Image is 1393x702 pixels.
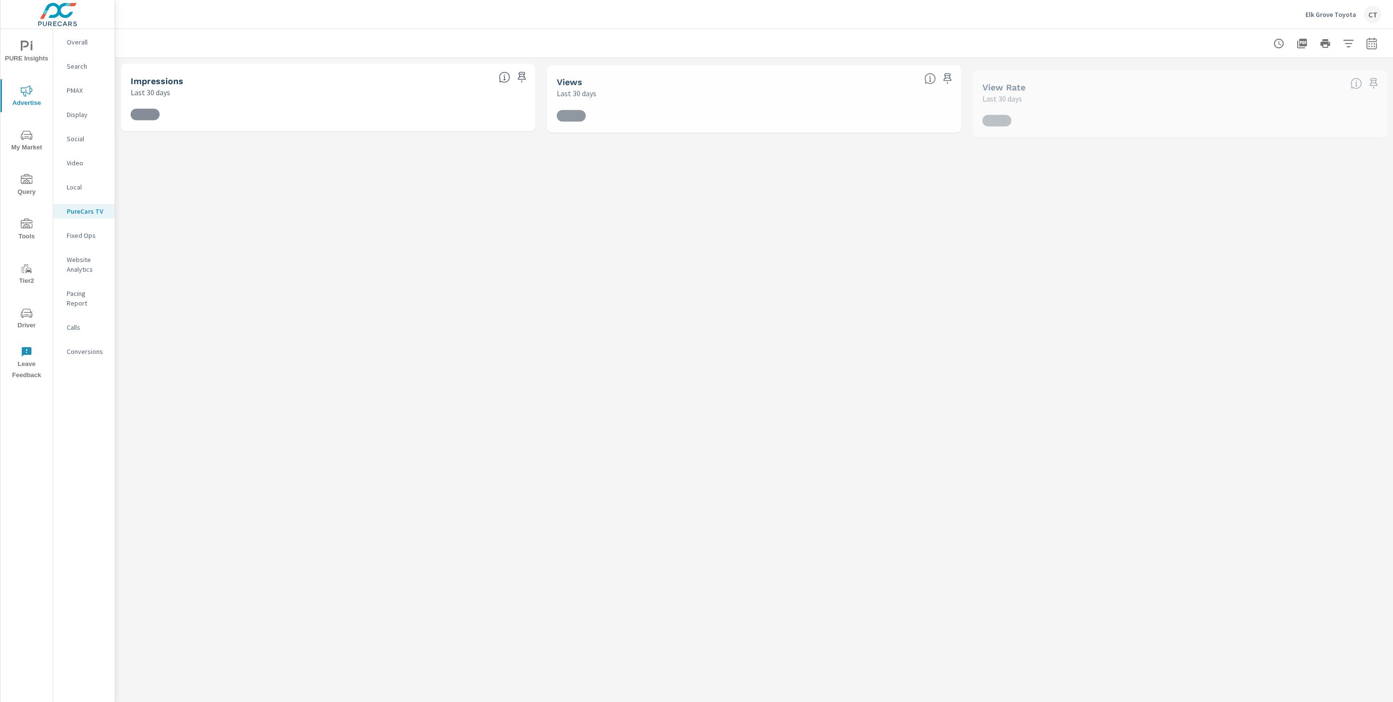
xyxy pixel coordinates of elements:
button: Print Report [1316,34,1335,53]
span: Leave Feedback [3,346,50,381]
button: Select Date Range [1362,34,1381,53]
div: Pacing Report [53,286,115,310]
div: PureCars TV [53,204,115,219]
h5: Impressions [131,76,183,86]
span: Number of times your connected TV ad was viewed completely by a user. [Source: This data is provi... [924,73,936,84]
div: CT [1364,6,1381,23]
button: "Export Report to PDF" [1292,34,1312,53]
div: Calls [53,320,115,335]
span: PURE Insights [3,41,50,64]
div: Website Analytics [53,252,115,277]
span: Percentage of Impressions where the ad was viewed completely. “Impressions” divided by “Views”. [... [1350,78,1362,89]
span: Tier2 [3,263,50,287]
span: Tools [3,219,50,242]
p: Conversions [67,347,107,356]
p: Overall [67,37,107,47]
span: Number of times your connected TV ad was presented to a user. [Source: This data is provided by t... [499,72,510,83]
div: PMAX [53,83,115,98]
p: PureCars TV [67,206,107,216]
p: Pacing Report [67,289,107,308]
p: Last 30 days [131,87,170,98]
div: nav menu [0,29,53,385]
p: Website Analytics [67,255,107,274]
h5: View Rate [982,82,1025,92]
span: Save this to your personalized report [1366,76,1381,91]
p: PMAX [67,86,107,95]
span: Query [3,174,50,198]
div: Search [53,59,115,73]
p: Last 30 days [557,88,596,99]
span: Save this to your personalized report [514,70,530,85]
div: Overall [53,35,115,49]
div: Fixed Ops [53,228,115,243]
p: Local [67,182,107,192]
p: Elk Grove Toyota [1305,10,1356,19]
span: Advertise [3,85,50,109]
div: Local [53,180,115,194]
p: Search [67,61,107,71]
p: Display [67,110,107,119]
h5: Views [557,77,582,87]
div: Conversions [53,344,115,359]
span: Driver [3,307,50,331]
p: Last 30 days [982,93,1022,104]
div: Display [53,107,115,122]
p: Social [67,134,107,144]
span: Save this to your personalized report [940,71,955,86]
p: Fixed Ops [67,231,107,240]
button: Apply Filters [1339,34,1358,53]
span: My Market [3,130,50,153]
div: Social [53,132,115,146]
div: Video [53,156,115,170]
p: Video [67,158,107,168]
p: Calls [67,322,107,332]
